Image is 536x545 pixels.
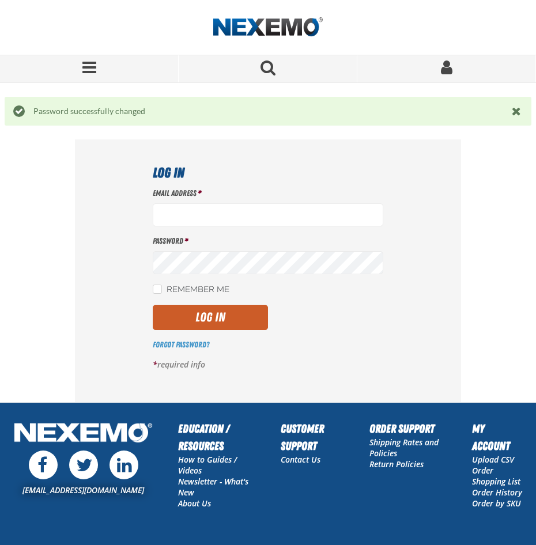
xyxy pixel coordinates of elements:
img: Nexemo logo [213,17,323,37]
p: required info [153,359,383,370]
h2: Education / Resources [178,420,258,455]
h2: Order Support [369,420,449,437]
a: About Us [178,498,211,509]
h2: Customer Support [281,420,346,455]
a: Upload CSV Order [472,454,514,476]
a: Order History [472,487,522,498]
a: Shopping List [472,476,520,487]
a: Home [213,17,323,37]
a: Forgot Password? [153,340,209,349]
button: Search for a product [179,55,357,82]
label: Remember Me [153,285,229,296]
a: Return Policies [369,459,424,470]
div: Password successfully changed [25,106,512,117]
button: Log In [153,305,268,330]
img: Nexemo Logo [12,420,155,447]
button: Close the Notification [509,103,526,120]
a: Contact Us [281,454,320,465]
a: Order by SKU [472,498,521,509]
a: How to Guides / Videos [178,454,237,476]
input: Remember Me [153,285,162,294]
h2: My Account [472,420,524,455]
a: Newsletter - What's New [178,476,248,498]
label: Password [153,236,383,247]
a: Sign In [357,55,536,82]
label: Email Address [153,188,383,199]
a: Shipping Rates and Policies [369,437,439,459]
h1: Log In [153,162,383,183]
a: [EMAIL_ADDRESS][DOMAIN_NAME] [22,485,144,495]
